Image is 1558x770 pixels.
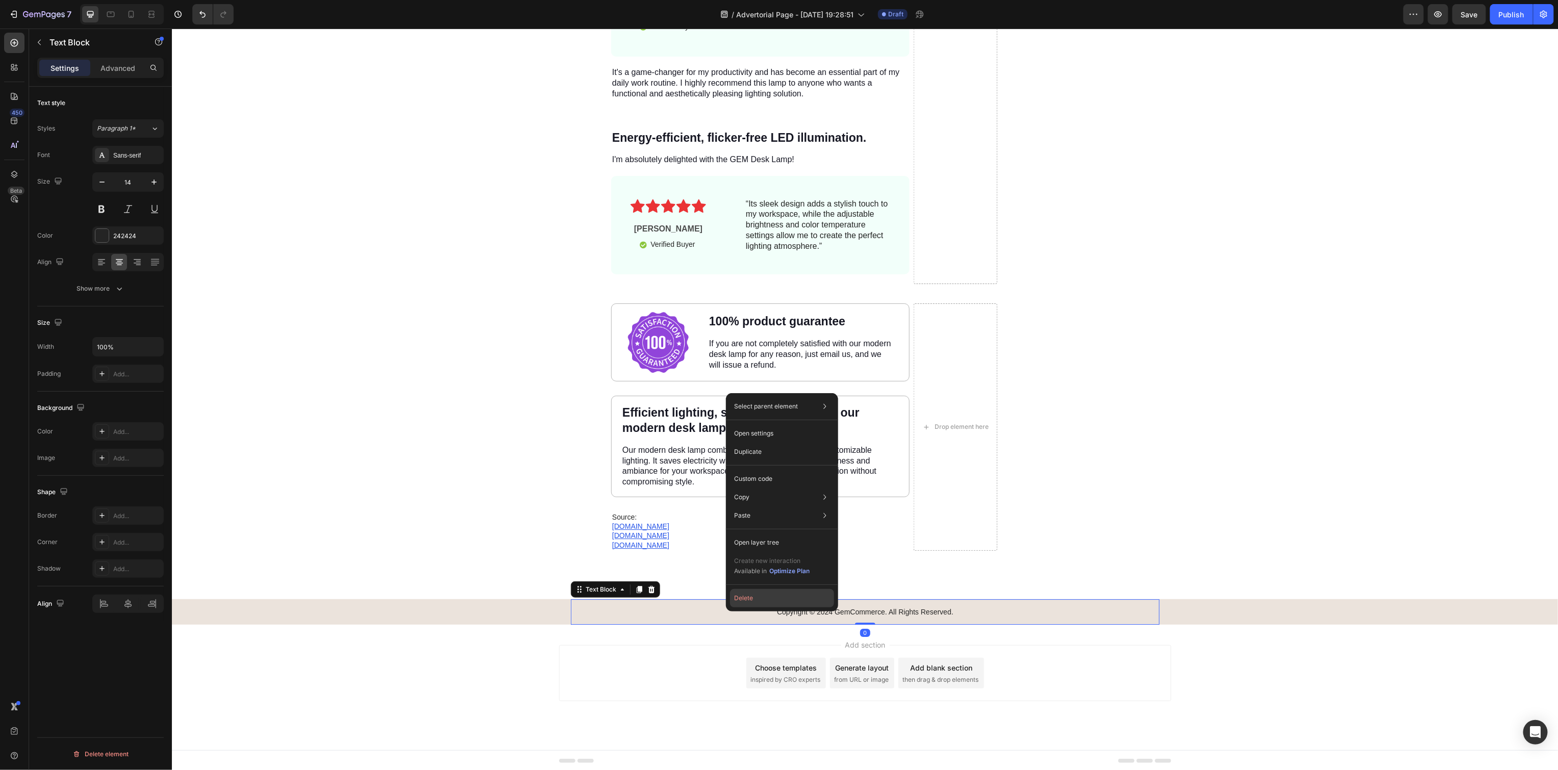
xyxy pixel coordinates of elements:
[37,369,61,378] div: Padding
[37,124,55,133] div: Styles
[439,101,738,118] h2: Energy-efficient, flicker-free LED illumination.
[579,647,648,656] span: inspired by CRO experts
[738,634,800,645] div: Add blank section
[669,611,718,622] span: Add section
[113,538,161,547] div: Add...
[72,748,129,760] div: Delete element
[113,454,161,463] div: Add...
[769,567,810,576] div: Optimize Plan
[584,634,645,645] div: Choose templates
[888,10,903,19] span: Draft
[537,310,720,342] p: If you are not completely satisfied with our modern desk lamp for any reason, just email us, and ...
[440,484,737,521] p: Source:
[97,124,136,133] span: Paragraph 1*
[536,285,721,302] h2: 100% product guarantee
[456,284,517,344] img: gempages_432750572815254551-cd02d45c-67c1-4681-81c5-acd9bb086ff2.png
[93,338,163,356] input: Auto
[734,474,772,483] p: Custom code
[440,39,737,70] p: It's a game-changer for my productivity and has become an essential part of my daily work routine...
[574,170,717,223] p: “Its sleek design adds a stylish touch to my workspace, while the adjustable brightness and color...
[734,429,773,438] p: Open settings
[37,427,53,436] div: Color
[664,634,717,645] div: Generate layout
[769,566,810,576] button: Optimize Plan
[662,647,717,656] span: from URL or image
[113,511,161,521] div: Add...
[734,447,762,456] p: Duplicate
[37,564,61,573] div: Shadow
[37,316,64,330] div: Size
[192,4,234,24] div: Undo/Redo
[37,511,57,520] div: Border
[734,556,810,566] p: Create new interaction
[688,600,698,608] div: 0
[37,485,70,499] div: Shape
[4,4,76,24] button: 7
[37,401,87,415] div: Background
[440,494,497,502] a: [DOMAIN_NAME]
[734,493,749,502] p: Copy
[113,370,161,379] div: Add...
[113,232,161,241] div: 242424
[67,8,71,20] p: 7
[37,342,54,351] div: Width
[1499,9,1524,20] div: Publish
[450,417,726,459] p: Our modern desk lamp combines energy efficiency and customizable lighting. It saves electricity w...
[734,402,798,411] p: Select parent element
[412,556,446,566] div: Text Block
[37,231,53,240] div: Color
[77,284,124,294] div: Show more
[92,119,164,138] button: Paragraph 1*
[1490,4,1533,24] button: Publish
[49,36,136,48] p: Text Block
[37,597,66,611] div: Align
[730,589,834,607] button: Delete
[113,564,161,574] div: Add...
[734,567,767,575] span: Available in
[400,579,987,588] p: Copyright © 2024 GemCommerce. All Rights Reserved.
[440,512,497,521] a: [DOMAIN_NAME]
[37,279,164,298] button: Show more
[1523,720,1548,745] div: Open Intercom Messenger
[100,63,135,73] p: Advanced
[37,255,66,269] div: Align
[734,511,750,520] p: Paste
[37,98,65,108] div: Text style
[479,211,523,221] p: Verified Buyer
[1461,10,1478,19] span: Save
[51,63,79,73] p: Settings
[37,150,50,160] div: Font
[37,453,55,463] div: Image
[440,126,737,137] p: I'm absolutely delighted with the GEM Desk Lamp!
[10,109,24,117] div: 450
[460,195,533,206] p: [PERSON_NAME]
[732,9,734,20] span: /
[37,175,64,189] div: Size
[1452,4,1486,24] button: Save
[37,746,164,762] button: Delete element
[113,427,161,437] div: Add...
[734,538,779,547] p: Open layer tree
[763,394,817,402] div: Drop element here
[440,503,497,511] a: [DOMAIN_NAME]
[736,9,853,20] span: Advertorial Page - [DATE] 19:28:51
[37,537,58,547] div: Corner
[731,647,807,656] span: then drag & drop elements
[113,151,161,160] div: Sans-serif
[449,376,727,408] h2: Efficient lighting, save energy. Choose our modern desk lamp.
[8,187,24,195] div: Beta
